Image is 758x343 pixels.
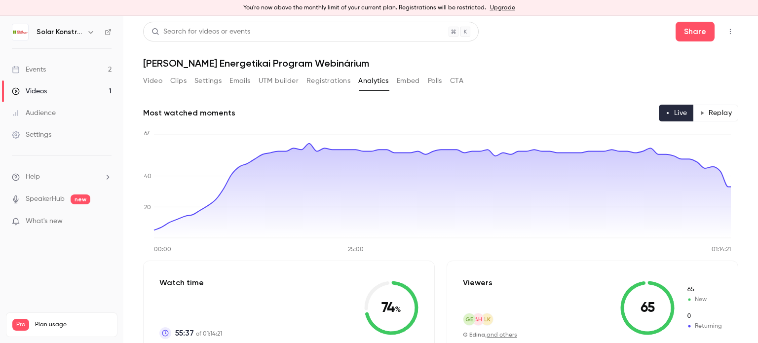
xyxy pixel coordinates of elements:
[100,217,112,226] iframe: Noticeable Trigger
[12,86,47,96] div: Videos
[143,57,738,69] h1: [PERSON_NAME] Energetikai Program Webinárium
[428,73,442,89] button: Polls
[259,73,299,89] button: UTM builder
[144,131,150,137] tspan: 67
[12,172,112,182] li: help-dropdown-opener
[463,277,493,289] p: Viewers
[450,73,463,89] button: CTA
[12,130,51,140] div: Settings
[12,108,56,118] div: Audience
[152,27,250,37] div: Search for videos or events
[144,205,151,211] tspan: 20
[487,332,517,338] a: and others
[712,247,731,253] tspan: 01:14:21
[686,295,722,304] span: New
[159,277,222,289] p: Watch time
[12,24,28,40] img: Solar Konstrukt Kft.
[229,73,250,89] button: Emails
[659,105,694,121] button: Live
[397,73,420,89] button: Embed
[484,315,491,324] span: LK
[26,172,40,182] span: Help
[154,247,171,253] tspan: 00:00
[686,285,722,294] span: New
[143,107,235,119] h2: Most watched moments
[358,73,389,89] button: Analytics
[12,65,46,75] div: Events
[348,247,364,253] tspan: 25:00
[306,73,350,89] button: Registrations
[143,73,162,89] button: Video
[26,216,63,227] span: What's new
[490,4,515,12] a: Upgrade
[144,174,152,180] tspan: 40
[37,27,83,37] h6: Solar Konstrukt Kft.
[474,315,482,324] span: AH
[175,327,222,339] p: of 01:14:21
[170,73,187,89] button: Clips
[35,321,111,329] span: Plan usage
[722,24,738,39] button: Top Bar Actions
[71,194,90,204] span: new
[12,319,29,331] span: Pro
[465,315,473,324] span: GE
[26,194,65,204] a: SpeakerHub
[463,331,517,339] div: ,
[463,331,485,338] span: G Edina
[194,73,222,89] button: Settings
[686,312,722,321] span: Returning
[175,327,194,339] span: 55:37
[676,22,715,41] button: Share
[686,322,722,331] span: Returning
[693,105,738,121] button: Replay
